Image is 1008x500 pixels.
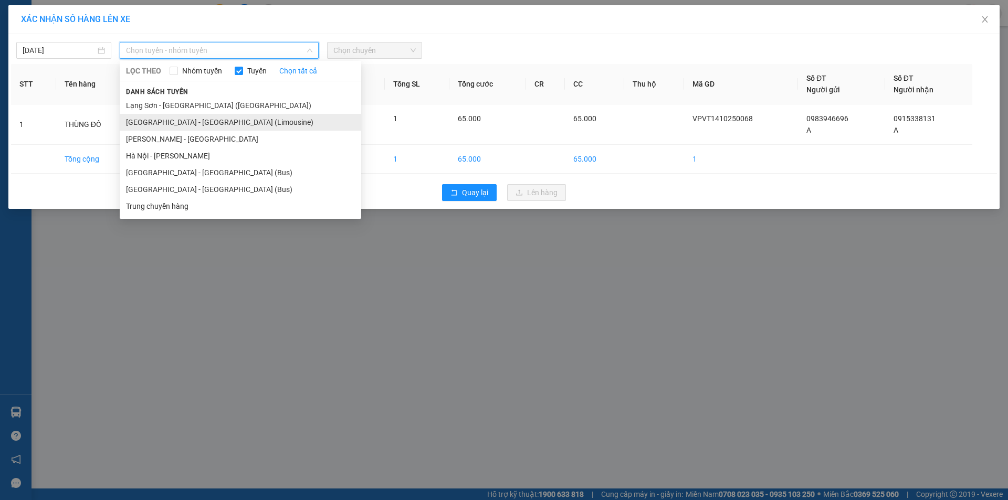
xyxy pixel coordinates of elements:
[894,126,898,134] span: A
[333,42,416,58] span: Chọn chuyến
[449,64,526,104] th: Tổng cước
[56,104,135,145] td: THÙNG ĐỒ
[692,114,753,123] span: VPVT1410250068
[894,114,936,123] span: 0915338131
[120,198,361,215] li: Trung chuyển hàng
[806,114,848,123] span: 0983946696
[120,164,361,181] li: [GEOGRAPHIC_DATA] - [GEOGRAPHIC_DATA] (Bus)
[462,187,488,198] span: Quay lại
[393,114,397,123] span: 1
[243,65,271,77] span: Tuyến
[442,184,497,201] button: rollbackQuay lại
[11,104,56,145] td: 1
[565,145,624,174] td: 65.000
[458,114,481,123] span: 65.000
[981,15,989,24] span: close
[507,184,566,201] button: uploadLên hàng
[56,64,135,104] th: Tên hàng
[684,145,799,174] td: 1
[894,86,933,94] span: Người nhận
[385,145,449,174] td: 1
[279,65,317,77] a: Chọn tất cả
[120,87,195,97] span: Danh sách tuyến
[450,189,458,197] span: rollback
[624,64,684,104] th: Thu hộ
[11,64,56,104] th: STT
[684,64,799,104] th: Mã GD
[21,14,130,24] span: XÁC NHẬN SỐ HÀNG LÊN XE
[573,114,596,123] span: 65.000
[120,114,361,131] li: [GEOGRAPHIC_DATA] - [GEOGRAPHIC_DATA] (Limousine)
[806,86,840,94] span: Người gửi
[894,74,913,82] span: Số ĐT
[526,64,565,104] th: CR
[307,47,313,54] span: down
[120,97,361,114] li: Lạng Sơn - [GEOGRAPHIC_DATA] ([GEOGRAPHIC_DATA])
[120,147,361,164] li: Hà Nội - [PERSON_NAME]
[385,64,449,104] th: Tổng SL
[565,64,624,104] th: CC
[970,5,1000,35] button: Close
[178,65,226,77] span: Nhóm tuyến
[126,42,312,58] span: Chọn tuyến - nhóm tuyến
[806,74,826,82] span: Số ĐT
[126,65,161,77] span: LỌC THEO
[56,145,135,174] td: Tổng cộng
[806,126,811,134] span: A
[120,181,361,198] li: [GEOGRAPHIC_DATA] - [GEOGRAPHIC_DATA] (Bus)
[23,45,96,56] input: 14/10/2025
[449,145,526,174] td: 65.000
[120,131,361,147] li: [PERSON_NAME] - [GEOGRAPHIC_DATA]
